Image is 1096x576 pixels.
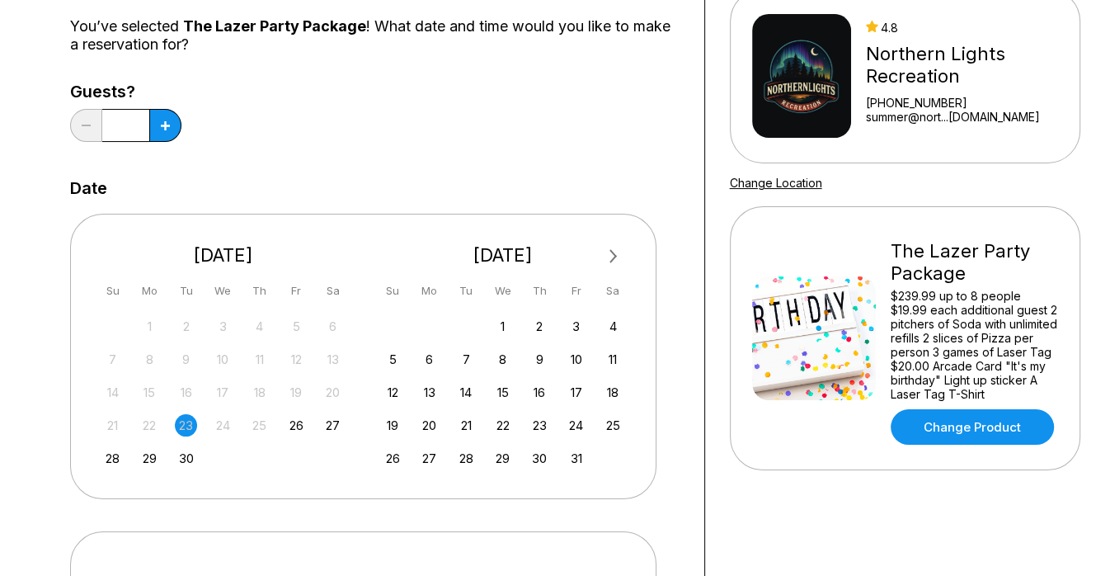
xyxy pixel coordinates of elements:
[492,348,514,371] div: Choose Wednesday, October 8th, 2025
[139,447,161,470] div: Choose Monday, September 29th, 2025
[529,414,551,437] div: Choose Thursday, October 23rd, 2025
[455,348,477,371] div: Choose Tuesday, October 7th, 2025
[565,447,587,470] div: Choose Friday, October 31st, 2025
[382,447,404,470] div: Choose Sunday, October 26th, 2025
[602,315,624,338] div: Choose Saturday, October 4th, 2025
[455,280,477,302] div: Tu
[70,17,680,54] div: You’ve selected ! What date and time would you like to make a reservation for?
[285,381,308,404] div: Not available Friday, September 19th, 2025
[101,447,124,470] div: Choose Sunday, September 28th, 2025
[379,314,627,470] div: month 2025-10
[248,381,270,404] div: Not available Thursday, September 18th, 2025
[248,280,270,302] div: Th
[382,381,404,404] div: Choose Sunday, October 12th, 2025
[248,315,270,338] div: Not available Thursday, September 4th, 2025
[212,348,234,371] div: Not available Wednesday, September 10th, 2025
[139,414,161,437] div: Not available Monday, September 22nd, 2025
[565,280,587,302] div: Fr
[602,414,624,437] div: Choose Saturday, October 25th, 2025
[382,414,404,437] div: Choose Sunday, October 19th, 2025
[248,414,270,437] div: Not available Thursday, September 25th, 2025
[602,280,624,302] div: Sa
[418,381,440,404] div: Choose Monday, October 13th, 2025
[70,179,107,197] label: Date
[492,280,514,302] div: We
[565,414,587,437] div: Choose Friday, October 24th, 2025
[891,409,1054,445] a: Change Product
[285,280,308,302] div: Fr
[565,315,587,338] div: Choose Friday, October 3rd, 2025
[382,348,404,371] div: Choose Sunday, October 5th, 2025
[322,414,344,437] div: Choose Saturday, September 27th, 2025
[139,315,161,338] div: Not available Monday, September 1st, 2025
[322,315,344,338] div: Not available Saturday, September 6th, 2025
[529,447,551,470] div: Choose Thursday, October 30th, 2025
[175,348,197,371] div: Not available Tuesday, September 9th, 2025
[529,315,551,338] div: Choose Thursday, October 2nd, 2025
[866,110,1057,124] a: summer@nort...[DOMAIN_NAME]
[455,414,477,437] div: Choose Tuesday, October 21st, 2025
[565,348,587,371] div: Choose Friday, October 10th, 2025
[175,414,197,437] div: Not available Tuesday, September 23rd, 2025
[602,381,624,404] div: Choose Saturday, October 18th, 2025
[183,17,366,35] span: The Lazer Party Package
[529,348,551,371] div: Choose Thursday, October 9th, 2025
[101,280,124,302] div: Su
[455,447,477,470] div: Choose Tuesday, October 28th, 2025
[602,348,624,371] div: Choose Saturday, October 11th, 2025
[175,315,197,338] div: Not available Tuesday, September 2nd, 2025
[285,315,308,338] div: Not available Friday, September 5th, 2025
[866,21,1057,35] div: 4.8
[891,289,1058,401] div: $239.99 up to 8 people $19.99 each additional guest 2 pitchers of Soda with unlimited refills 2 s...
[175,280,197,302] div: Tu
[752,276,876,400] img: The Lazer Party Package
[730,176,822,190] a: Change Location
[600,243,627,270] button: Next Month
[529,381,551,404] div: Choose Thursday, October 16th, 2025
[100,314,347,470] div: month 2025-09
[492,315,514,338] div: Choose Wednesday, October 1st, 2025
[455,381,477,404] div: Choose Tuesday, October 14th, 2025
[96,244,351,267] div: [DATE]
[322,381,344,404] div: Not available Saturday, September 20th, 2025
[382,280,404,302] div: Su
[70,83,181,101] label: Guests?
[418,414,440,437] div: Choose Monday, October 20th, 2025
[139,348,161,371] div: Not available Monday, September 8th, 2025
[139,381,161,404] div: Not available Monday, September 15th, 2025
[866,43,1057,87] div: Northern Lights Recreation
[492,447,514,470] div: Choose Wednesday, October 29th, 2025
[322,280,344,302] div: Sa
[492,381,514,404] div: Choose Wednesday, October 15th, 2025
[139,280,161,302] div: Mo
[101,414,124,437] div: Not available Sunday, September 21st, 2025
[101,381,124,404] div: Not available Sunday, September 14th, 2025
[866,96,1057,110] div: [PHONE_NUMBER]
[212,280,234,302] div: We
[492,414,514,437] div: Choose Wednesday, October 22nd, 2025
[418,348,440,371] div: Choose Monday, October 6th, 2025
[418,447,440,470] div: Choose Monday, October 27th, 2025
[212,381,234,404] div: Not available Wednesday, September 17th, 2025
[529,280,551,302] div: Th
[565,381,587,404] div: Choose Friday, October 17th, 2025
[891,240,1058,285] div: The Lazer Party Package
[212,414,234,437] div: Not available Wednesday, September 24th, 2025
[212,315,234,338] div: Not available Wednesday, September 3rd, 2025
[248,348,270,371] div: Not available Thursday, September 11th, 2025
[322,348,344,371] div: Not available Saturday, September 13th, 2025
[375,244,631,267] div: [DATE]
[175,447,197,470] div: Choose Tuesday, September 30th, 2025
[752,14,852,138] img: Northern Lights Recreation
[285,414,308,437] div: Choose Friday, September 26th, 2025
[175,381,197,404] div: Not available Tuesday, September 16th, 2025
[101,348,124,371] div: Not available Sunday, September 7th, 2025
[418,280,440,302] div: Mo
[285,348,308,371] div: Not available Friday, September 12th, 2025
